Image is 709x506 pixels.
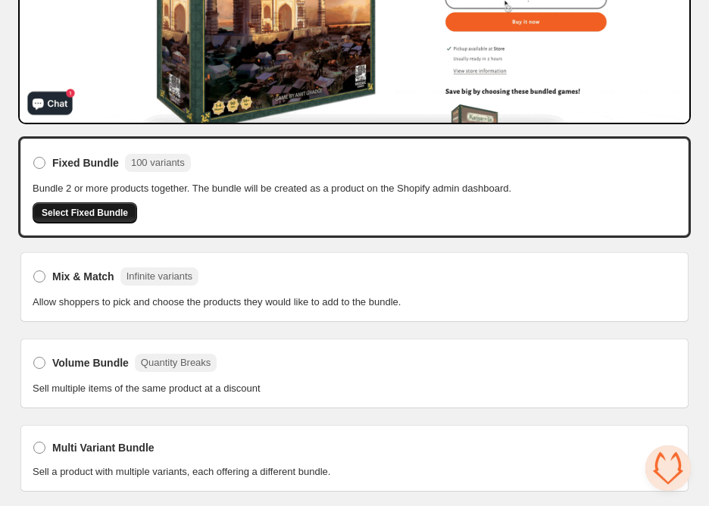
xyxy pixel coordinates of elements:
[42,207,128,219] span: Select Fixed Bundle
[141,357,211,368] span: Quantity Breaks
[52,355,129,370] span: Volume Bundle
[33,464,330,479] span: Sell a product with multiple variants, each offering a different bundle.
[52,155,119,170] span: Fixed Bundle
[645,445,691,491] div: Open chat
[33,295,401,310] span: Allow shoppers to pick and choose the products they would like to add to the bundle.
[126,270,192,282] span: Infinite variants
[33,181,511,196] span: Bundle 2 or more products together. The bundle will be created as a product on the Shopify admin ...
[33,202,137,223] button: Select Fixed Bundle
[33,381,261,396] span: Sell multiple items of the same product at a discount
[52,269,114,284] span: Mix & Match
[131,157,185,168] span: 100 variants
[52,440,155,455] span: Multi Variant Bundle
